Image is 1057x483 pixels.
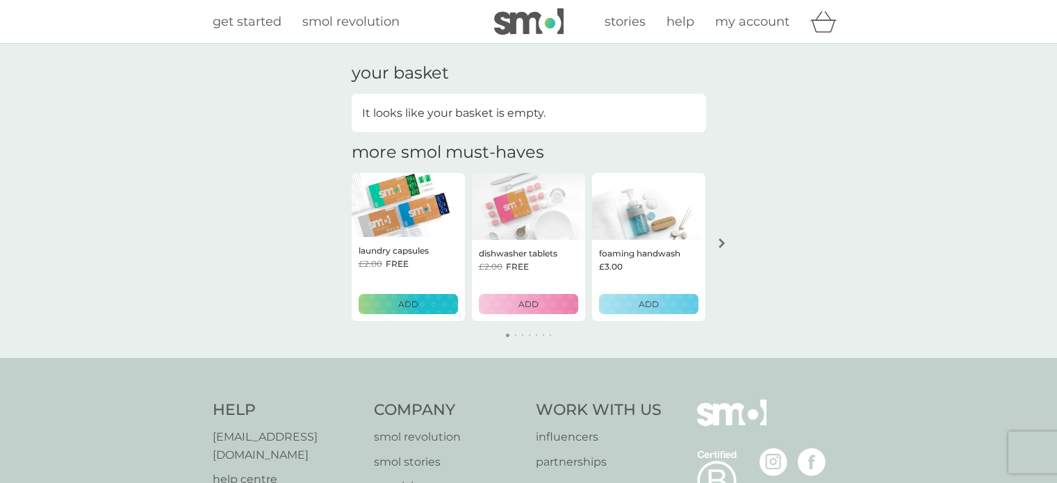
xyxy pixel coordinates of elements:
div: basket [810,8,845,35]
h2: more smol must-haves [352,142,544,163]
p: It looks like your basket is empty. [362,104,546,122]
a: stories [605,12,646,32]
a: help [666,12,694,32]
span: stories [605,14,646,29]
span: help [666,14,694,29]
a: smol revolution [374,428,522,446]
h4: Company [374,400,522,421]
span: my account [715,14,789,29]
h4: Work With Us [536,400,662,421]
img: visit the smol Facebook page [798,448,826,476]
a: influencers [536,428,662,446]
p: laundry capsules [359,244,429,257]
p: ADD [398,297,418,311]
p: dishwasher tablets [479,247,557,260]
span: FREE [386,257,409,270]
button: ADD [359,294,458,314]
button: ADD [479,294,578,314]
span: £2.00 [479,260,502,273]
p: ADD [639,297,659,311]
a: partnerships [536,453,662,471]
h3: your basket [352,63,449,83]
span: £3.00 [599,260,623,273]
h4: Help [213,400,361,421]
img: smol [697,400,767,447]
a: my account [715,12,789,32]
span: FREE [506,260,529,273]
span: get started [213,14,281,29]
a: smol revolution [302,12,400,32]
img: smol [494,8,564,35]
a: get started [213,12,281,32]
img: visit the smol Instagram page [760,448,787,476]
span: £2.00 [359,257,382,270]
p: foaming handwash [599,247,680,260]
a: smol stories [374,453,522,471]
span: smol revolution [302,14,400,29]
button: ADD [599,294,698,314]
a: [EMAIL_ADDRESS][DOMAIN_NAME] [213,428,361,464]
p: ADD [518,297,539,311]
